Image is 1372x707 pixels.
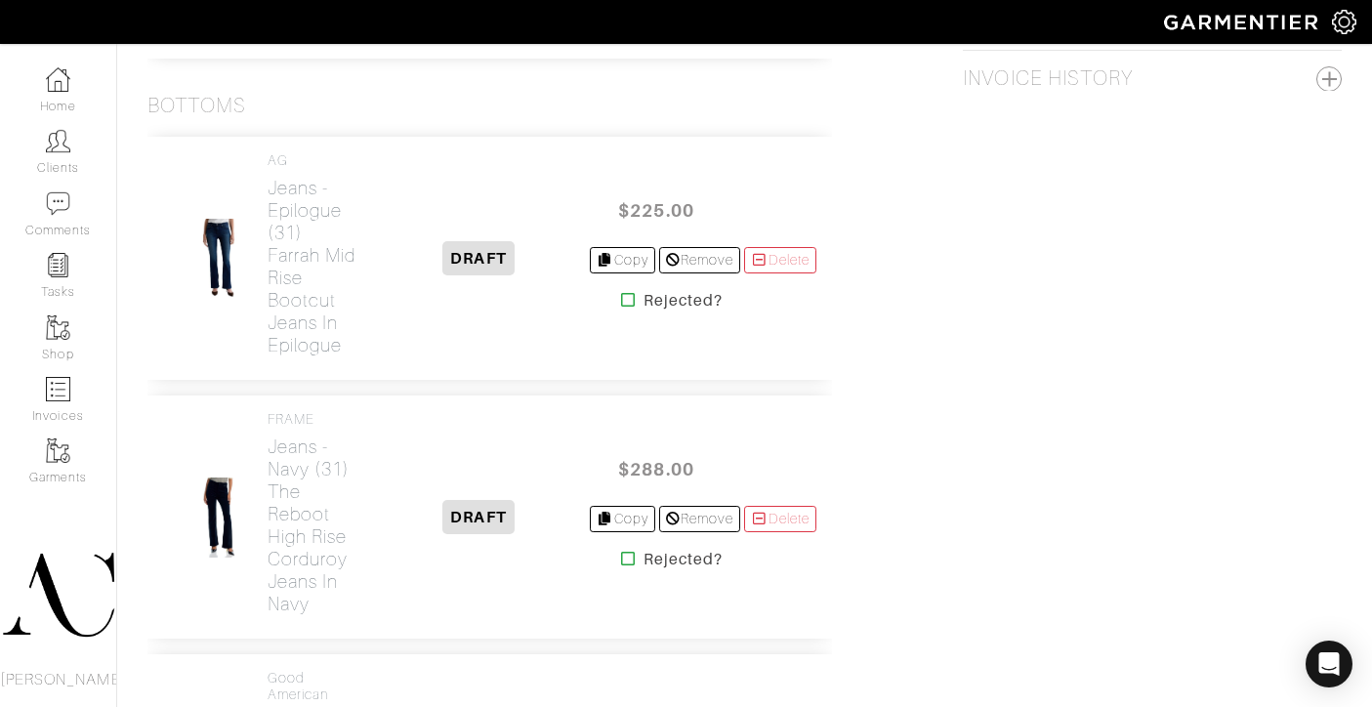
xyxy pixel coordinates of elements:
[590,506,655,532] a: Copy
[644,289,723,312] strong: Rejected?
[186,477,252,559] img: b78QAi6f1sqRAMMNSiXXVZ1m
[268,411,368,615] a: FRAME Jeans - Navy (31)The Reboot High Rise Corduroy Jeans in Navy
[1154,5,1332,39] img: garmentier-logo-header-white-b43fb05a5012e4ada735d5af1a66efaba907eab6374d6393d1fbf88cb4ef424d.png
[46,438,70,463] img: garments-icon-b7da505a4dc4fd61783c78ac3ca0ef83fa9d6f193b1c9dc38574b1d14d53ca28.png
[598,448,715,490] span: $288.00
[659,506,740,532] a: Remove
[46,191,70,216] img: comment-icon-a0a6a9ef722e966f86d9cbdc48e553b5cf19dbc54f86b18d962a5391bc8f6eb6.png
[644,548,723,571] strong: Rejected?
[744,506,816,532] a: Delete
[268,436,368,615] h2: Jeans - Navy (31) The Reboot High Rise Corduroy Jeans in Navy
[46,67,70,92] img: dashboard-icon-dbcd8f5a0b271acd01030246c82b418ddd0df26cd7fceb0bd07c9910d44c42f6.png
[1332,10,1356,34] img: gear-icon-white-bd11855cb880d31180b6d7d6211b90ccbf57a29d726f0c71d8c61bd08dd39cc2.png
[268,152,368,356] a: AG Jeans - Epilogue (31)Farrah Mid Rise Bootcut Jeans in Epilogue
[268,670,368,703] h4: Good American
[186,218,252,300] img: W1e7JTRUuqtkdX6y2bss8mWP
[659,247,740,273] a: Remove
[46,129,70,153] img: clients-icon-6bae9207a08558b7cb47a8932f037763ab4055f8c8b6bfacd5dc20c3e0201464.png
[46,315,70,340] img: garments-icon-b7da505a4dc4fd61783c78ac3ca0ef83fa9d6f193b1c9dc38574b1d14d53ca28.png
[46,253,70,277] img: reminder-icon-8004d30b9f0a5d33ae49ab947aed9ed385cf756f9e5892f1edd6e32f2345188e.png
[46,377,70,401] img: orders-icon-0abe47150d42831381b5fb84f609e132dff9fe21cb692f30cb5eec754e2cba89.png
[590,247,655,273] a: Copy
[744,247,816,273] a: Delete
[268,411,368,428] h4: FRAME
[1306,641,1352,687] div: Open Intercom Messenger
[442,500,514,534] span: DRAFT
[268,152,368,169] h4: AG
[147,94,246,118] h3: Bottoms
[442,241,514,275] span: DRAFT
[598,189,715,231] span: $225.00
[268,177,368,356] h2: Jeans - Epilogue (31) Farrah Mid Rise Bootcut Jeans in Epilogue
[963,66,1133,91] h2: Invoice History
